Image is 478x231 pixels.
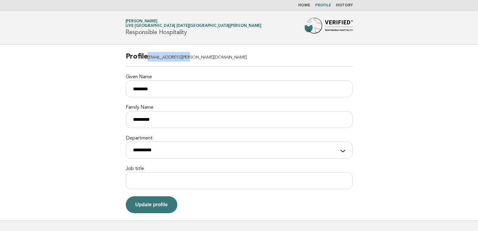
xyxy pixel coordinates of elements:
[125,19,261,28] a: [PERSON_NAME]Live [GEOGRAPHIC_DATA] [DATE][GEOGRAPHIC_DATA][PERSON_NAME]
[126,166,353,172] label: Job title
[126,104,353,111] label: Family Name
[336,4,353,7] a: History
[305,18,353,37] img: Forbes Travel Guide
[126,52,353,67] h2: Profile
[126,196,178,213] button: Update profile
[147,55,247,60] span: [EMAIL_ADDRESS][PERSON_NAME][DOMAIN_NAME]
[126,74,353,80] label: Given Name
[125,24,261,28] span: Live [GEOGRAPHIC_DATA] [DATE][GEOGRAPHIC_DATA][PERSON_NAME]
[125,20,261,35] h1: Responsible Hospitality
[315,4,331,7] a: Profile
[126,135,353,142] label: Department
[298,4,310,7] a: Home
